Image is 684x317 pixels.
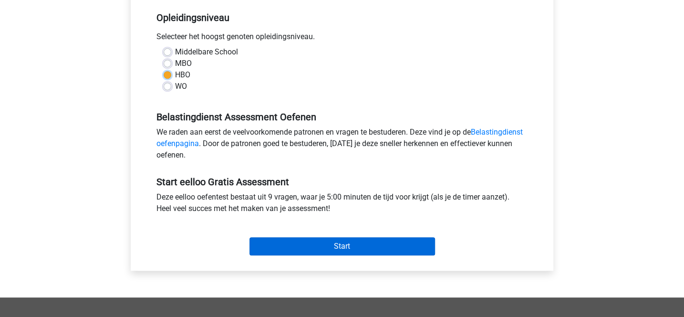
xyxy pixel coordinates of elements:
h5: Opleidingsniveau [156,8,528,27]
h5: Belastingdienst Assessment Oefenen [156,111,528,123]
div: We raden aan eerst de veelvoorkomende patronen en vragen te bestuderen. Deze vind je op de . Door... [149,127,535,165]
input: Start [249,237,435,255]
div: Deze eelloo oefentest bestaat uit 9 vragen, waar je 5:00 minuten de tijd voor krijgt (als je de t... [149,191,535,218]
h5: Start eelloo Gratis Assessment [156,176,528,188]
div: Selecteer het hoogst genoten opleidingsniveau. [149,31,535,46]
label: MBO [175,58,192,69]
label: HBO [175,69,190,81]
label: Middelbare School [175,46,238,58]
label: WO [175,81,187,92]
